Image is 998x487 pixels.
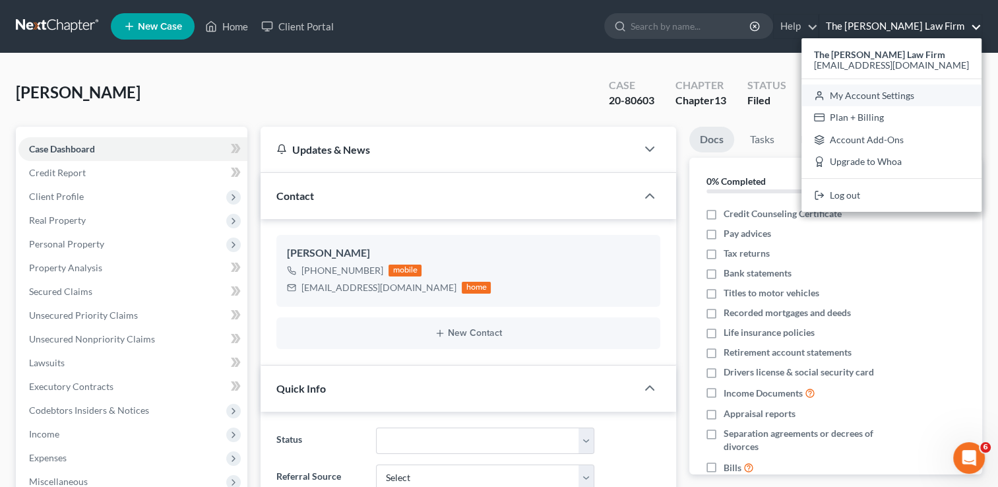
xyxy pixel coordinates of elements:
div: The [PERSON_NAME] Law Firm [801,38,982,212]
span: Unsecured Priority Claims [29,309,138,321]
input: Search by name... [631,14,751,38]
a: The [PERSON_NAME] Law Firm [819,15,982,38]
span: Income Documents [724,387,803,400]
label: Status [270,428,369,454]
span: Client Profile [29,191,84,202]
span: Drivers license & social security card [724,366,874,379]
a: Home [199,15,255,38]
a: Case Dashboard [18,137,247,161]
span: New Case [138,22,182,32]
span: Miscellaneous [29,476,88,487]
span: Tax returns [724,247,770,260]
span: Titles to motor vehicles [724,286,819,300]
div: Chapter [675,93,726,108]
div: home [462,282,491,294]
span: Executory Contracts [29,381,113,392]
strong: The [PERSON_NAME] Law Firm [814,49,945,60]
span: Codebtors Insiders & Notices [29,405,149,416]
span: Case Dashboard [29,143,95,154]
span: Income [29,428,59,439]
a: Client Portal [255,15,340,38]
a: Credit Report [18,161,247,185]
div: Case [609,78,654,93]
span: 6 [980,442,991,453]
span: Property Analysis [29,262,102,273]
iframe: Intercom live chat [953,442,985,474]
a: Help [774,15,818,38]
span: Appraisal reports [724,407,795,420]
span: Recorded mortgages and deeds [724,306,851,319]
a: Log out [801,184,982,207]
span: Retirement account statements [724,346,852,359]
span: Life insurance policies [724,326,815,339]
span: Separation agreements or decrees of divorces [724,427,898,453]
button: New Contact [287,328,650,339]
div: [PERSON_NAME] [287,245,650,261]
div: Filed [747,93,786,108]
div: Updates & News [276,143,621,156]
span: [EMAIL_ADDRESS][DOMAIN_NAME] [814,59,969,71]
a: Account Add-Ons [801,129,982,151]
a: Lawsuits [18,351,247,375]
span: Credit Counseling Certificate [724,207,842,220]
a: Executory Contracts [18,375,247,399]
span: Bills [724,461,741,474]
a: Events [790,127,842,152]
a: Tasks [739,127,785,152]
span: Pay advices [724,227,771,240]
a: Unsecured Priority Claims [18,304,247,327]
span: [PERSON_NAME] [16,82,140,102]
a: My Account Settings [801,84,982,107]
a: Docs [689,127,734,152]
span: 13 [714,94,726,106]
div: [PHONE_NUMBER] [301,264,383,277]
a: Unsecured Nonpriority Claims [18,327,247,351]
span: Unsecured Nonpriority Claims [29,333,155,344]
a: Property Analysis [18,256,247,280]
span: Bank statements [724,267,792,280]
strong: 0% Completed [706,176,766,187]
a: Upgrade to Whoa [801,151,982,174]
div: [EMAIL_ADDRESS][DOMAIN_NAME] [301,281,456,294]
span: Real Property [29,214,86,226]
span: Credit Report [29,167,86,178]
span: Expenses [29,452,67,463]
span: Secured Claims [29,286,92,297]
div: mobile [389,265,421,276]
span: Personal Property [29,238,104,249]
a: Secured Claims [18,280,247,304]
div: Status [747,78,786,93]
span: Contact [276,189,314,202]
div: Chapter [675,78,726,93]
div: 20-80603 [609,93,654,108]
a: Plan + Billing [801,106,982,129]
span: Lawsuits [29,357,65,368]
span: Quick Info [276,382,326,395]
